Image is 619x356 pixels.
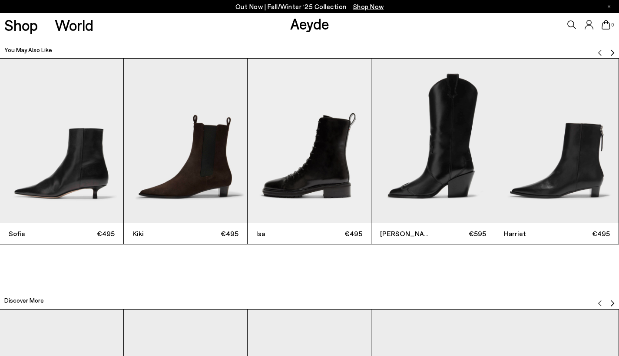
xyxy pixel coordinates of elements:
span: Navigate to /collections/new-in [353,3,384,10]
a: [PERSON_NAME] €595 [371,59,495,244]
div: 5 / 12 [495,58,619,244]
a: 0 [602,20,610,30]
span: [PERSON_NAME] [380,228,433,239]
span: €495 [557,228,610,239]
img: svg%3E [609,300,616,307]
img: svg%3E [596,49,603,56]
a: Harriet €495 [495,59,619,244]
a: Aeyde [290,14,329,33]
button: Next slide [609,294,616,307]
button: Previous slide [596,294,603,307]
span: Isa [256,228,309,239]
div: 4 / 12 [371,58,495,244]
button: Previous slide [596,43,603,56]
h2: You May Also Like [4,46,52,54]
span: Harriet [504,228,557,239]
a: Kiki €495 [124,59,247,244]
img: svg%3E [596,300,603,307]
img: Ariel Cowboy Boots [371,59,495,223]
button: Next slide [609,43,616,56]
a: World [55,17,93,33]
img: Isa Lace-Up Ankle Boots [248,59,371,223]
a: Shop [4,17,38,33]
span: €595 [433,228,486,239]
div: 3 / 12 [248,58,371,244]
span: €495 [309,228,362,239]
img: svg%3E [609,49,616,56]
img: Kiki Suede Chelsea Boots [124,59,247,223]
p: Out Now | Fall/Winter ‘25 Collection [235,1,384,12]
h2: Discover More [4,296,44,305]
span: Sofie [9,228,62,239]
span: €495 [62,228,115,239]
img: Harriet Pointed Ankle Boots [495,59,619,223]
span: Kiki [132,228,185,239]
span: €495 [185,228,238,239]
span: 0 [610,23,615,27]
a: Isa €495 [248,59,371,244]
div: 2 / 12 [124,58,248,244]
